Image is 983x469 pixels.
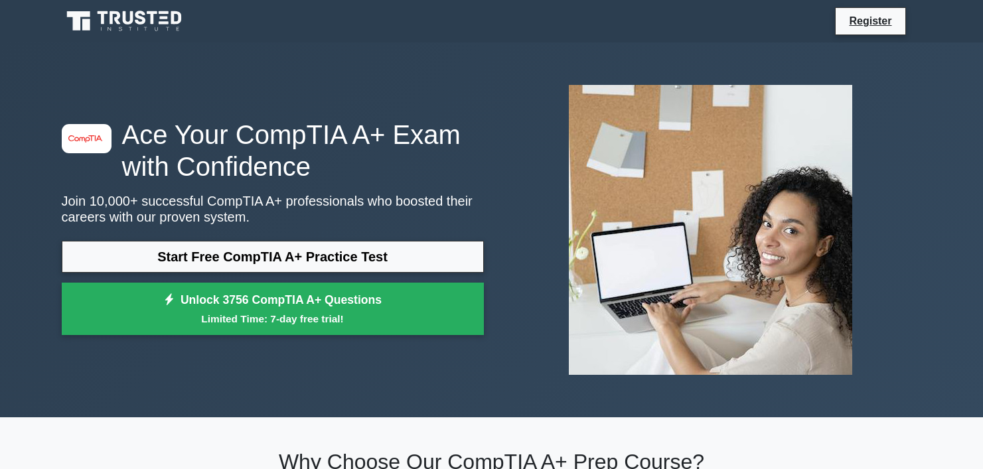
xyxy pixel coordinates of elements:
[62,283,484,336] a: Unlock 3756 CompTIA A+ QuestionsLimited Time: 7-day free trial!
[62,119,484,182] h1: Ace Your CompTIA A+ Exam with Confidence
[62,241,484,273] a: Start Free CompTIA A+ Practice Test
[62,193,484,225] p: Join 10,000+ successful CompTIA A+ professionals who boosted their careers with our proven system.
[78,311,467,326] small: Limited Time: 7-day free trial!
[841,13,899,29] a: Register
